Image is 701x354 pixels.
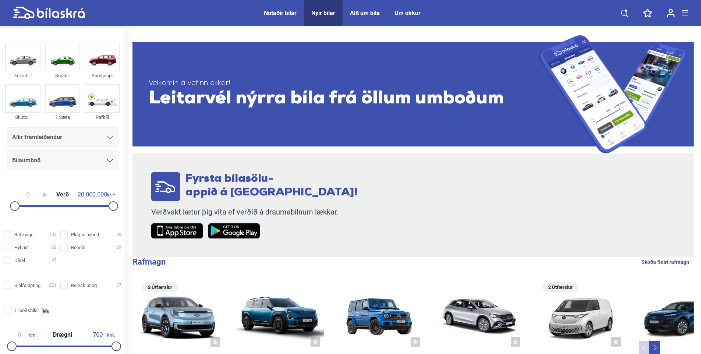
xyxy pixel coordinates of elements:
span: kr. [13,191,47,198]
span: Tilboðsbílar [14,307,39,314]
button: Next [649,341,660,354]
a: Nýir bílar [311,10,335,17]
span: Drægni [51,332,74,338]
span: km. [10,332,36,338]
span: Beinskipting [71,282,97,289]
div: Sportjeppi [85,71,120,80]
div: Rafbíll [85,113,120,121]
span: Allir framleiðendur [12,132,62,142]
span: Rafmagn [14,231,33,238]
span: Leitarvél nýrra bíla frá öllum umboðum [149,88,539,110]
button: Previous [639,341,650,354]
span: 2 Útfærslur [546,282,575,292]
span: Plug-in hybrid [71,231,99,238]
b: Rafmagn [132,257,166,266]
p: Verðvakt lætur þig vita ef verðið á draumabílnum lækkar. [151,208,358,217]
span: 38 [116,231,121,238]
span: Hybrid [14,244,28,251]
div: Skutbíll [5,113,40,121]
span: 221 [49,282,57,289]
span: Sjálfskipting [14,282,40,289]
span: 32 [52,244,57,251]
span: 2 Útfærslur [146,282,174,292]
img: user-login.svg [667,8,675,18]
span: Velkomin á vefinn okkar! [149,79,539,88]
div: Smábíl [45,71,80,80]
span: 45 [52,256,57,264]
span: Bensín [71,244,85,251]
span: Fyrsta bílasölu- appið á [GEOGRAPHIC_DATA]! [185,173,358,198]
a: Skoða fleiri rafmagn [641,257,689,267]
a: Velkomin á vefinn okkar!Leitarvél nýrra bíla frá öllum umboðum [132,35,694,153]
div: 7 Sæta [45,113,80,121]
span: Verð [54,192,71,198]
span: 29 [116,244,121,251]
span: 102 [49,231,57,238]
span: Bílaumboð [12,155,40,166]
span: kr. [78,191,112,198]
a: Um okkur [394,10,421,17]
a: Allt um bíla [350,10,380,17]
span: km. [89,332,115,338]
span: Dísel [14,256,25,264]
span: 37 [116,282,121,289]
div: Fólksbíll [5,71,40,80]
a: Notaðir bílar [264,10,297,17]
